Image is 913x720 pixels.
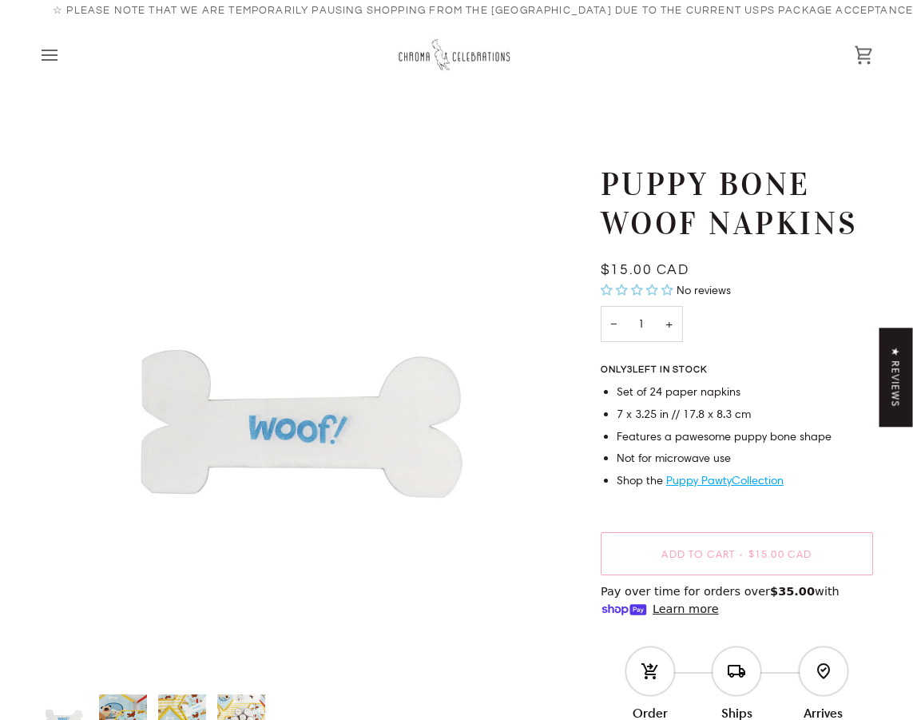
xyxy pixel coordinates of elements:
span: 3 [627,365,633,374]
input: Quantity [601,306,683,342]
a: Puppy Pawty [666,473,732,487]
li: Features a pawesome puppy bone shape [617,428,873,446]
a: Collection [732,473,784,487]
span: Add to Cart [661,547,735,560]
span: Only left in stock [601,365,715,375]
img: Puppy Bone Woof Napkins [40,165,561,686]
span: No reviews [677,283,731,297]
h1: Puppy Bone Woof Napkins [601,165,861,244]
button: Increase quantity [656,306,683,342]
span: • [735,547,748,560]
button: Add to Cart [601,532,873,575]
div: Click to open Judge.me floating reviews tab [879,328,913,427]
li: 7 x 3.25 in // 17.8 x 8.3 cm [617,406,873,424]
button: Decrease quantity [601,306,626,342]
li: Shop the [617,472,873,490]
span: $15.00 CAD [601,263,689,277]
button: Open menu [40,22,88,89]
img: Chroma Celebrations [396,34,516,77]
span: $15.00 CAD [748,547,812,560]
li: Set of 24 paper napkins [617,384,873,401]
li: Not for microwave use [617,450,873,467]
